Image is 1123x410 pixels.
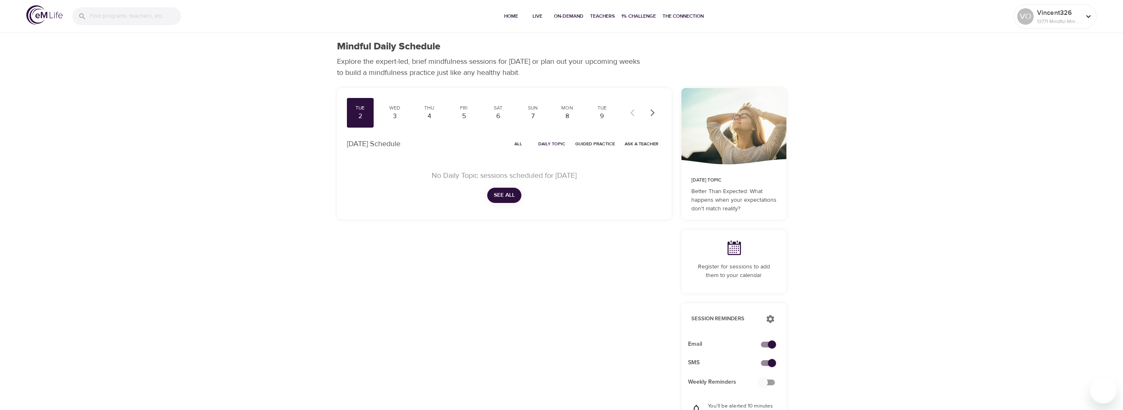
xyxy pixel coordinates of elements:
[528,12,547,21] span: Live
[337,56,646,78] p: Explore the expert-led, brief mindfulness sessions for [DATE] or plan out your upcoming weeks to ...
[554,12,584,21] span: On-Demand
[592,105,612,112] div: Tue
[691,315,758,323] p: Session Reminders
[26,5,63,25] img: logo
[575,140,615,148] span: Guided Practice
[509,140,528,148] span: All
[691,187,777,213] p: Better Than Expected: What happens when your expectations don't match reality?
[494,190,515,200] span: See All
[625,140,658,148] span: Ask a Teacher
[572,137,618,150] button: Guided Practice
[453,105,474,112] div: Fri
[1037,18,1081,25] p: 13771 Mindful Minutes
[1017,8,1034,25] div: VO
[487,188,521,203] button: See All
[557,105,578,112] div: Mon
[621,137,662,150] button: Ask a Teacher
[347,138,400,149] p: [DATE] Schedule
[419,105,439,112] div: Thu
[688,378,767,387] span: Weekly Reminders
[688,340,767,349] span: Email
[621,12,656,21] span: 1% Challenge
[1037,8,1081,18] p: Vincent326
[592,112,612,121] div: 9
[691,263,777,280] p: Register for sessions to add them to your calendar
[538,140,565,148] span: Daily Topic
[523,112,543,121] div: 7
[691,177,777,184] p: [DATE] Topic
[357,170,652,181] p: No Daily Topic sessions scheduled for [DATE]
[350,105,371,112] div: Tue
[535,137,569,150] button: Daily Topic
[501,12,521,21] span: Home
[453,112,474,121] div: 5
[384,112,405,121] div: 3
[337,41,440,53] h1: Mindful Daily Schedule
[688,359,767,367] span: SMS
[488,105,509,112] div: Sat
[419,112,439,121] div: 4
[488,112,509,121] div: 6
[557,112,578,121] div: 8
[663,12,704,21] span: The Connection
[505,137,532,150] button: All
[350,112,371,121] div: 2
[90,7,181,25] input: Find programs, teachers, etc...
[1090,377,1116,403] iframe: Button to launch messaging window
[523,105,543,112] div: Sun
[384,105,405,112] div: Wed
[590,12,615,21] span: Teachers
